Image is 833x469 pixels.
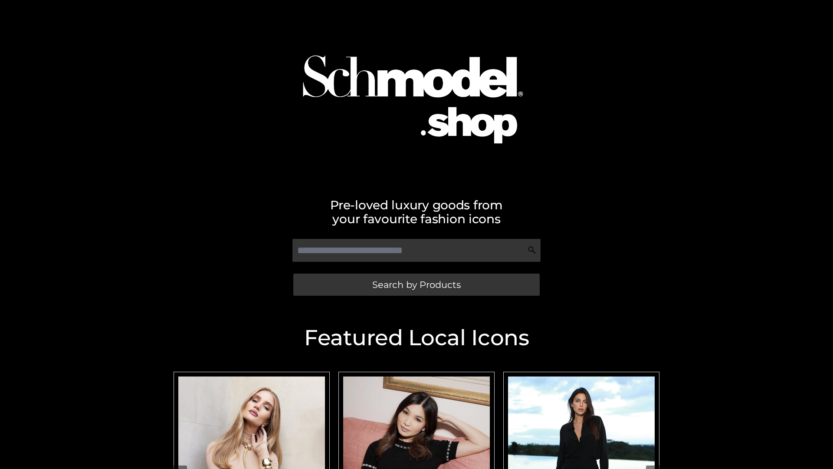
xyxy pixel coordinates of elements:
h2: Pre-loved luxury goods from your favourite fashion icons [169,198,664,226]
img: Search Icon [528,246,536,254]
span: Search by Products [372,280,461,289]
a: Search by Products [293,274,540,296]
h2: Featured Local Icons​ [169,327,664,349]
